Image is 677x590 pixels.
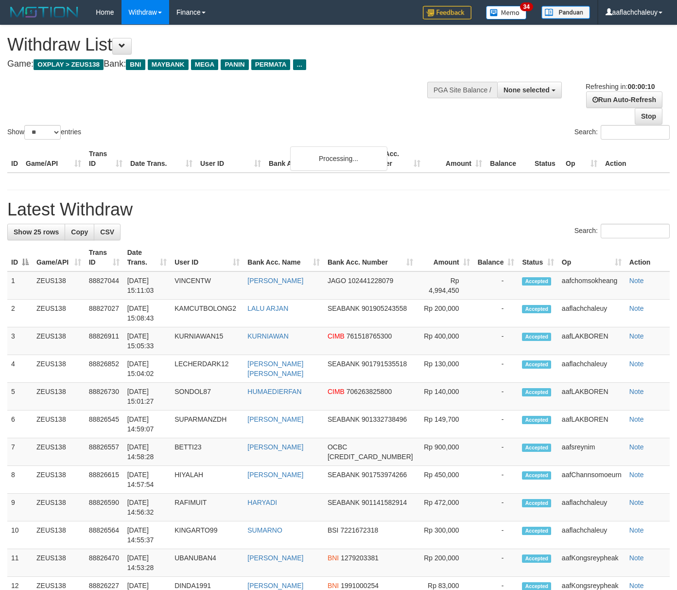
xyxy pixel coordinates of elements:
td: Rp 900,000 [417,438,474,466]
td: [DATE] 14:57:54 [123,466,171,494]
td: Rp 130,000 [417,355,474,383]
td: 88826557 [85,438,123,466]
span: ... [293,59,306,70]
td: - [474,300,519,327]
td: VINCENTW [171,271,243,300]
td: [DATE] 15:11:03 [123,271,171,300]
a: Note [629,304,644,312]
span: SEABANK [328,360,360,368]
span: BNI [126,59,145,70]
td: 9 [7,494,33,521]
div: PGA Site Balance / [427,82,497,98]
td: aaflachchaleuy [558,300,625,327]
span: Copy 901905243558 to clipboard [362,304,407,312]
a: Stop [635,108,662,125]
span: Copy 706263825800 to clipboard [347,388,392,395]
th: Game/API: activate to sort column ascending [33,244,85,271]
td: - [474,271,519,300]
td: 88826730 [85,383,123,411]
th: Trans ID: activate to sort column ascending [85,244,123,271]
td: [DATE] 14:55:37 [123,521,171,549]
a: Note [629,443,644,451]
td: [DATE] 15:08:43 [123,300,171,327]
td: - [474,411,519,438]
span: 34 [520,2,533,11]
td: 1 [7,271,33,300]
span: None selected [503,86,550,94]
a: Run Auto-Refresh [586,91,662,108]
span: Accepted [522,305,551,313]
button: None selected [497,82,562,98]
a: Note [629,277,644,285]
td: aafLAKBOREN [558,383,625,411]
td: 10 [7,521,33,549]
td: ZEUS138 [33,494,85,521]
td: - [474,466,519,494]
td: aafLAKBOREN [558,327,625,355]
span: Copy 761518765300 to clipboard [347,332,392,340]
td: - [474,327,519,355]
span: CIMB [328,332,345,340]
th: Bank Acc. Name: activate to sort column ascending [243,244,324,271]
span: MEGA [191,59,219,70]
h1: Latest Withdraw [7,200,670,219]
td: aaflachchaleuy [558,494,625,521]
input: Search: [601,125,670,140]
span: Show 25 rows [14,228,59,236]
select: Showentries [24,125,61,140]
td: [DATE] 14:59:07 [123,411,171,438]
td: ZEUS138 [33,411,85,438]
span: BNI [328,554,339,562]
td: [DATE] 15:04:02 [123,355,171,383]
a: HARYADI [247,499,277,506]
td: ZEUS138 [33,300,85,327]
span: Accepted [522,416,551,424]
span: Refreshing in: [586,83,655,90]
th: Game/API [22,145,85,173]
td: 88826590 [85,494,123,521]
a: [PERSON_NAME] [247,415,303,423]
label: Search: [574,224,670,238]
span: Copy 1991000254 to clipboard [341,582,379,590]
a: HUMAEDIERFAN [247,388,301,395]
th: Amount [424,145,486,173]
a: Show 25 rows [7,224,65,240]
span: Copy [71,228,88,236]
td: ZEUS138 [33,438,85,466]
th: ID [7,145,22,173]
td: KURNIAWAN15 [171,327,243,355]
td: aaflachchaleuy [558,521,625,549]
th: Balance [486,145,531,173]
td: 88826564 [85,521,123,549]
span: Copy 901753974266 to clipboard [362,471,407,479]
td: RAFIMUIT [171,494,243,521]
a: LALU ARJAN [247,304,288,312]
td: aafLAKBOREN [558,411,625,438]
a: Note [629,415,644,423]
img: MOTION_logo.png [7,5,81,19]
span: SEABANK [328,415,360,423]
h1: Withdraw List [7,35,442,54]
td: aafChannsomoeurn [558,466,625,494]
th: Action [601,145,670,173]
td: Rp 200,000 [417,300,474,327]
th: Bank Acc. Number: activate to sort column ascending [324,244,417,271]
span: Copy 901791535518 to clipboard [362,360,407,368]
td: Rp 149,700 [417,411,474,438]
td: Rp 300,000 [417,521,474,549]
td: aafchomsokheang [558,271,625,300]
td: 88826615 [85,466,123,494]
th: Date Trans.: activate to sort column ascending [123,244,171,271]
a: SUMARNO [247,526,282,534]
img: Feedback.jpg [423,6,471,19]
td: ZEUS138 [33,521,85,549]
td: 6 [7,411,33,438]
span: Accepted [522,554,551,563]
span: Copy 1279203381 to clipboard [341,554,379,562]
a: Note [629,471,644,479]
a: Note [629,388,644,395]
span: Copy 901332738496 to clipboard [362,415,407,423]
a: Note [629,332,644,340]
span: Accepted [522,277,551,286]
td: 3 [7,327,33,355]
